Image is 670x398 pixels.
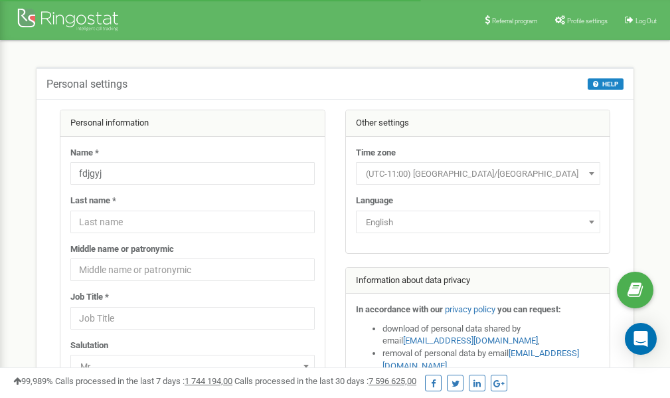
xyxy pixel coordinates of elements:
label: Salutation [70,340,108,352]
strong: In accordance with our [356,304,443,314]
input: Middle name or patronymic [70,258,315,281]
input: Last name [70,211,315,233]
span: English [361,213,596,232]
strong: you can request: [497,304,561,314]
span: Calls processed in the last 30 days : [234,376,416,386]
span: Calls processed in the last 7 days : [55,376,232,386]
div: Personal information [60,110,325,137]
a: [EMAIL_ADDRESS][DOMAIN_NAME] [403,336,538,346]
div: Other settings [346,110,610,137]
div: Information about data privacy [346,268,610,294]
label: Last name * [70,195,116,207]
u: 7 596 625,00 [369,376,416,386]
span: (UTC-11:00) Pacific/Midway [361,165,596,183]
input: Job Title [70,307,315,330]
label: Language [356,195,393,207]
a: privacy policy [445,304,495,314]
span: 99,989% [13,376,53,386]
span: Referral program [492,17,538,25]
span: Profile settings [567,17,608,25]
span: Log Out [635,17,657,25]
div: Open Intercom Messenger [625,323,657,355]
h5: Personal settings [46,78,127,90]
input: Name [70,162,315,185]
u: 1 744 194,00 [185,376,232,386]
label: Middle name or patronymic [70,243,174,256]
span: (UTC-11:00) Pacific/Midway [356,162,600,185]
span: English [356,211,600,233]
label: Job Title * [70,291,109,304]
li: removal of personal data by email , [382,348,600,372]
label: Name * [70,147,99,159]
button: HELP [588,78,624,90]
span: Mr. [75,357,310,376]
span: Mr. [70,355,315,377]
label: Time zone [356,147,396,159]
li: download of personal data shared by email , [382,323,600,348]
